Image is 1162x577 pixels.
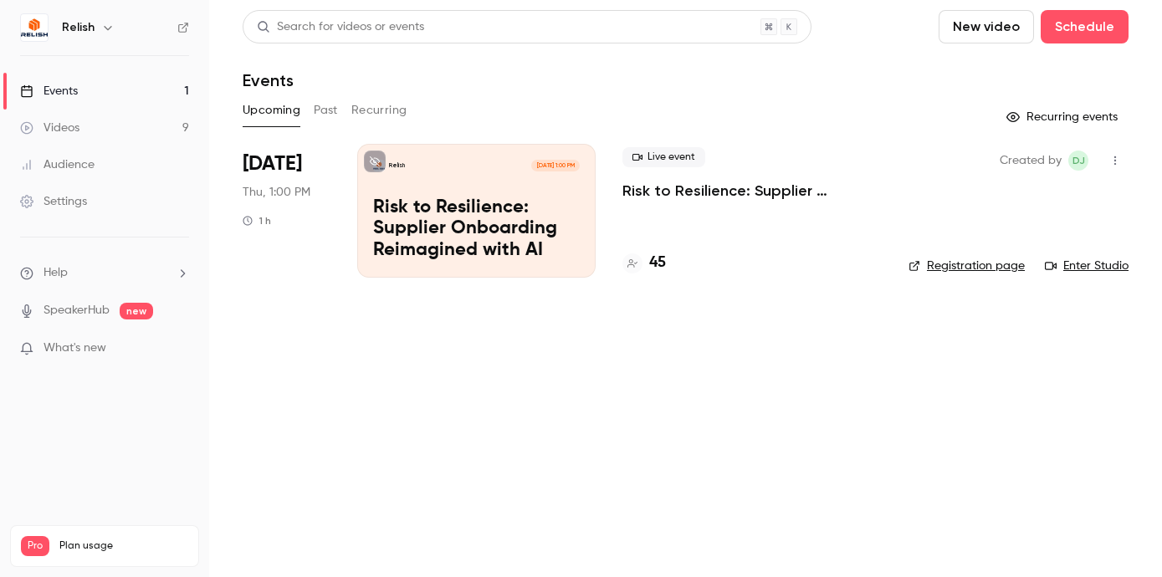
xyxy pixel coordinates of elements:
li: help-dropdown-opener [20,264,189,282]
button: Upcoming [243,97,300,124]
p: Relish [389,161,405,170]
span: new [120,303,153,319]
a: SpeakerHub [44,302,110,319]
div: 1 h [243,214,271,227]
div: Audience [20,156,95,173]
button: Schedule [1041,10,1129,43]
button: Past [314,97,338,124]
span: Created by [1000,151,1062,171]
a: Risk to Resilience: Supplier Onboarding Reimagined with AI [622,181,882,201]
span: [DATE] 1:00 PM [531,160,579,171]
span: DJ [1072,151,1085,171]
img: Relish [21,14,48,41]
span: Thu, 1:00 PM [243,184,310,201]
span: Help [44,264,68,282]
div: Events [20,83,78,100]
p: Risk to Resilience: Supplier Onboarding Reimagined with AI [373,197,580,262]
h1: Events [243,70,294,90]
div: Videos [20,120,79,136]
a: Registration page [909,258,1025,274]
button: New video [939,10,1034,43]
div: Sep 25 Thu, 1:00 PM (America/New York) [243,144,330,278]
span: Destinee Jewell [1068,151,1088,171]
h6: Relish [62,19,95,36]
span: Plan usage [59,539,188,553]
a: 45 [622,252,666,274]
span: What's new [44,340,106,357]
span: Pro [21,536,49,556]
iframe: Noticeable Trigger [169,341,189,356]
span: [DATE] [243,151,302,177]
button: Recurring events [999,104,1129,130]
button: Recurring [351,97,407,124]
div: Settings [20,193,87,210]
a: Risk to Resilience: Supplier Onboarding Reimagined with AIRelish[DATE] 1:00 PMRisk to Resilience:... [357,144,596,278]
div: Search for videos or events [257,18,424,36]
span: Live event [622,147,705,167]
a: Enter Studio [1045,258,1129,274]
h4: 45 [649,252,666,274]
